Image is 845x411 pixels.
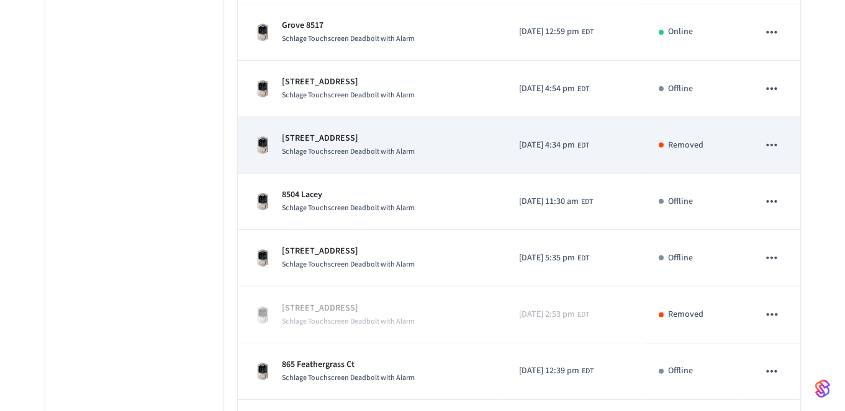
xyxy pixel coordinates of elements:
span: [DATE] 11:30 am [519,195,579,208]
span: EDT [577,253,589,264]
span: Schlage Touchscreen Deadbolt with Alarm [282,203,415,213]
p: Removed [669,308,704,321]
p: Offline [669,82,694,95]
span: EDT [582,366,594,377]
span: Schlage Touchscreen Deadbolt with Alarm [282,146,415,157]
div: America/New_York [519,308,589,321]
span: Schlage Touchscreen Deadbolt with Alarm [282,90,415,100]
div: America/New_York [519,365,594,378]
img: Schlage Sense Smart Deadbolt with Camelot Trim, Front [253,22,273,42]
span: EDT [582,27,594,38]
span: [DATE] 4:54 pm [519,82,575,95]
p: Grove 8517 [282,19,415,32]
div: America/New_York [519,252,589,265]
span: [DATE] 12:39 pm [519,365,579,378]
div: America/New_York [519,25,594,38]
p: Removed [669,139,704,152]
img: SeamLogoGradient.69752ec5.svg [815,379,830,399]
span: Schlage Touchscreen Deadbolt with Alarm [282,33,415,44]
p: [STREET_ADDRESS] [282,245,415,258]
p: Offline [669,365,694,378]
span: [DATE] 12:59 pm [519,25,579,38]
div: America/New_York [519,195,593,208]
p: Offline [669,195,694,208]
span: EDT [577,309,589,320]
div: America/New_York [519,82,589,95]
img: Schlage Sense Smart Deadbolt with Camelot Trim, Front [253,135,273,155]
p: Online [669,25,694,38]
span: Schlage Touchscreen Deadbolt with Alarm [282,316,415,327]
p: Offline [669,252,694,265]
p: 8504 Lacey [282,188,415,201]
span: [DATE] 4:34 pm [519,139,575,152]
p: [STREET_ADDRESS] [282,132,415,145]
img: Schlage Sense Smart Deadbolt with Camelot Trim, Front [253,192,273,211]
span: EDT [581,197,593,208]
p: [STREET_ADDRESS] [282,302,415,315]
p: [STREET_ADDRESS] [282,76,415,89]
span: [DATE] 5:35 pm [519,252,575,265]
span: EDT [577,140,589,151]
img: Schlage Sense Smart Deadbolt with Camelot Trim, Front [253,248,273,268]
span: [DATE] 2:53 pm [519,308,575,321]
div: America/New_York [519,139,589,152]
span: Schlage Touchscreen Deadbolt with Alarm [282,373,415,383]
img: Schlage Sense Smart Deadbolt with Camelot Trim, Front [253,79,273,99]
span: Schlage Touchscreen Deadbolt with Alarm [282,259,415,270]
img: Schlage Sense Smart Deadbolt with Camelot Trim, Front [253,305,273,325]
img: Schlage Sense Smart Deadbolt with Camelot Trim, Front [253,361,273,381]
span: EDT [577,84,589,95]
p: 865 Feathergrass Ct [282,358,415,371]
